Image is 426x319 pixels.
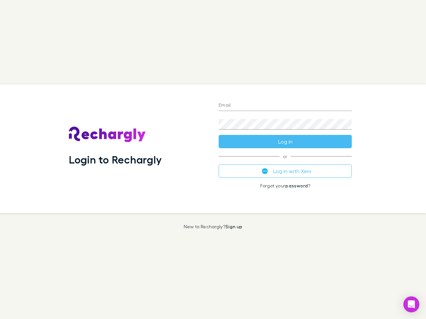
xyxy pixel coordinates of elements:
div: Open Intercom Messenger [403,296,419,312]
button: Log in with Xero [219,164,352,178]
a: password [285,183,308,188]
a: Sign up [225,224,242,229]
span: or [219,156,352,157]
img: Rechargly's Logo [69,127,146,143]
img: Xero's logo [262,168,268,174]
h1: Login to Rechargly [69,153,162,166]
button: Log in [219,135,352,148]
p: Forgot your ? [219,183,352,188]
p: New to Rechargly? [184,224,243,229]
